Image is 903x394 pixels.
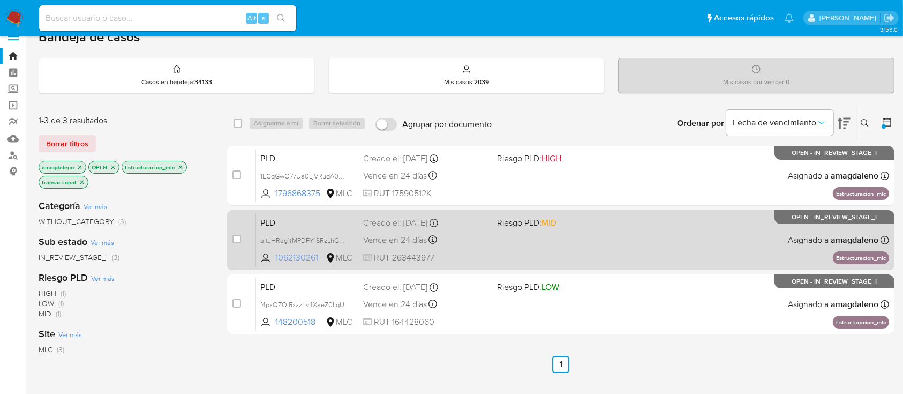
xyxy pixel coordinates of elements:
a: Notificaciones [785,13,794,23]
span: 3.159.0 [880,25,898,34]
span: Accesos rápidos [714,12,774,24]
span: s [262,13,265,23]
a: Salir [884,12,895,24]
button: search-icon [270,11,292,26]
p: aline.magdaleno@mercadolibre.com [819,13,880,23]
input: Buscar usuario o caso... [39,11,296,25]
span: Alt [247,13,256,23]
